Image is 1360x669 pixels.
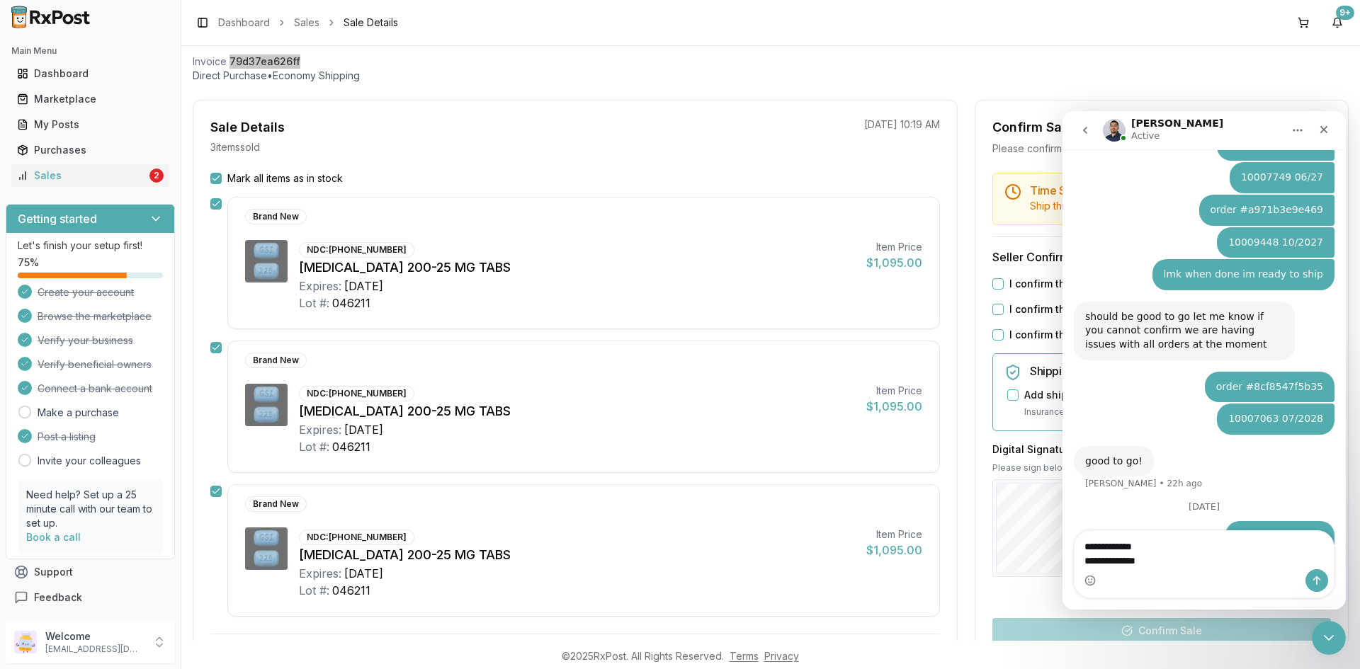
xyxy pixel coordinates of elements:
[38,406,119,420] a: Make a purchase
[866,542,922,559] div: $1,095.00
[11,61,169,86] a: Dashboard
[299,258,855,278] div: [MEDICAL_DATA] 200-25 MG TABS
[332,438,370,455] div: 046211
[299,386,414,401] div: NDC: [PHONE_NUMBER]
[245,240,288,282] img: Descovy 200-25 MG TABS
[26,488,154,530] p: Need help? Set up a 25 minute call with our team to set up.
[45,644,144,655] p: [EMAIL_ADDRESS][DOMAIN_NAME]
[332,582,370,599] div: 046211
[1009,302,1302,316] label: I confirm that all 3 selected items match the listed condition
[299,582,329,599] div: Lot #:
[18,256,39,270] span: 75 %
[38,285,134,299] span: Create your account
[227,171,343,185] label: Mark all items as in stock
[38,333,133,348] span: Verify your business
[38,382,152,396] span: Connect a bank account
[229,55,300,69] span: 79d37ea626ff
[210,140,260,154] p: 3 item s sold
[17,143,164,157] div: Purchases
[866,254,922,271] div: $1,095.00
[992,142,1331,156] div: Please confirm you have all items in stock before proceeding
[1030,200,1221,212] span: Ship this package by end of day [DATE] .
[6,139,175,161] button: Purchases
[6,113,175,136] button: My Posts
[294,16,319,30] a: Sales
[17,67,164,81] div: Dashboard
[299,545,855,565] div: [MEDICAL_DATA] 200-25 MG TABS
[299,565,341,582] div: Expires:
[38,430,96,444] span: Post a listing
[45,629,144,644] p: Welcome
[1030,185,1319,196] h5: Time Sensitive
[344,565,383,582] div: [DATE]
[6,585,175,610] button: Feedback
[992,442,1331,457] h3: Digital Signature
[299,438,329,455] div: Lot #:
[764,650,799,662] a: Privacy
[26,531,81,543] a: Book a call
[245,209,307,224] div: Brand New
[1024,388,1302,402] label: Add shipping insurance for $49.28 ( 1.5 % of order value)
[11,112,169,137] a: My Posts
[38,454,141,468] a: Invite your colleagues
[730,650,759,662] a: Terms
[18,210,97,227] h3: Getting started
[866,240,922,254] div: Item Price
[864,118,940,132] p: [DATE] 10:19 AM
[332,295,370,311] div: 046211
[14,631,37,653] img: User avatar
[344,278,383,295] div: [DATE]
[245,527,288,570] img: Descovy 200-25 MG TABS
[193,69,1349,83] p: Direct Purchase • Economy Shipping
[245,384,288,426] img: Descovy 200-25 MG TABS
[6,62,175,85] button: Dashboard
[6,88,175,110] button: Marketplace
[992,118,1073,137] div: Confirm Sale
[11,163,169,188] a: Sales2
[38,358,152,372] span: Verify beneficial owners
[1009,328,1230,342] label: I confirm that all expiration dates are correct
[344,16,398,30] span: Sale Details
[218,16,270,30] a: Dashboard
[992,248,1331,265] h3: Seller Confirmation
[299,401,855,421] div: [MEDICAL_DATA] 200-25 MG TABS
[1009,277,1325,291] label: I confirm that the 3 selected items are in stock and ready to ship
[11,45,169,57] h2: Main Menu
[866,398,922,415] div: $1,095.00
[17,168,147,183] div: Sales
[193,55,227,69] div: Invoice
[17,92,164,106] div: Marketplace
[992,462,1331,474] p: Please sign below to confirm your acceptance of this order
[1326,11,1349,34] button: 9+
[299,421,341,438] div: Expires:
[866,527,922,542] div: Item Price
[218,16,398,30] nav: breadcrumb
